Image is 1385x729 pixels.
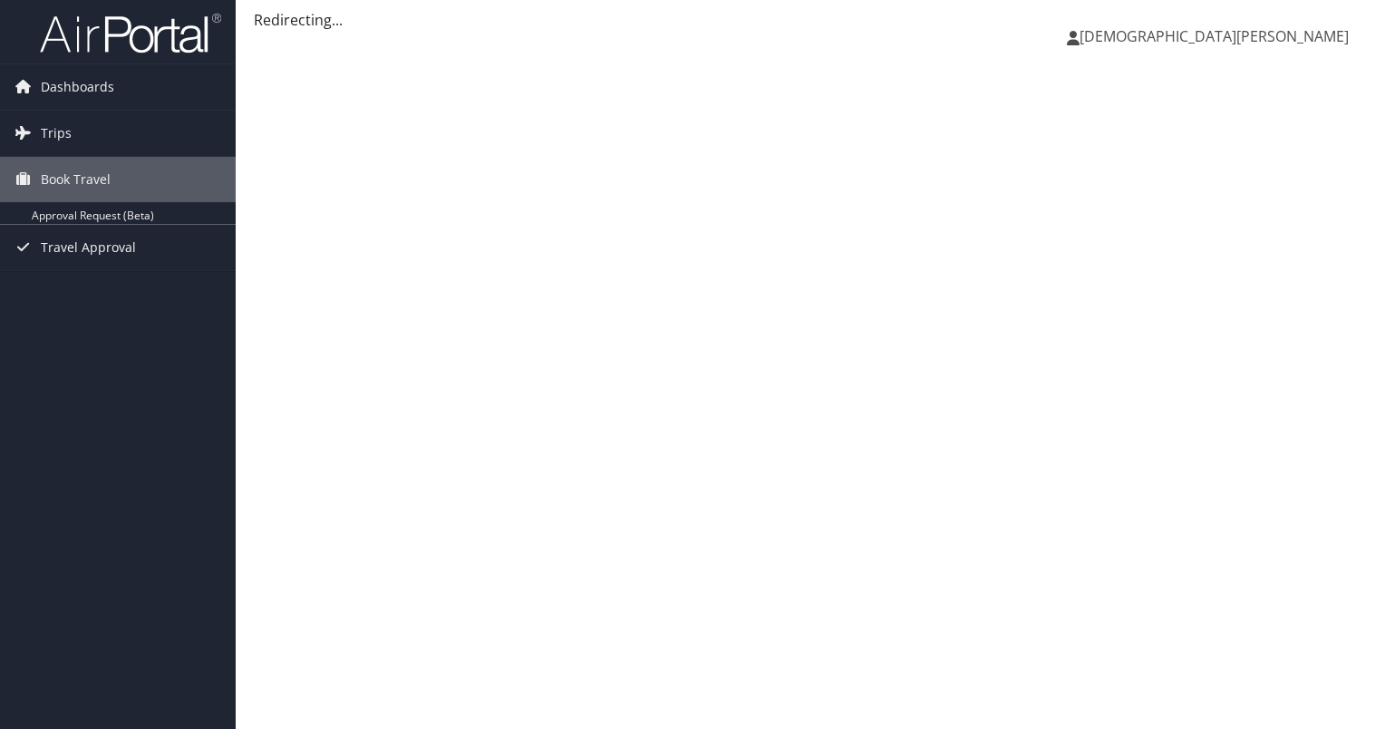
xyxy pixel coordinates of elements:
span: Book Travel [41,157,111,202]
span: Dashboards [41,64,114,110]
span: [DEMOGRAPHIC_DATA][PERSON_NAME] [1080,26,1349,46]
div: Redirecting... [254,9,1367,31]
span: Trips [41,111,72,156]
img: airportal-logo.png [40,12,221,54]
a: [DEMOGRAPHIC_DATA][PERSON_NAME] [1067,9,1367,63]
span: Travel Approval [41,225,136,270]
